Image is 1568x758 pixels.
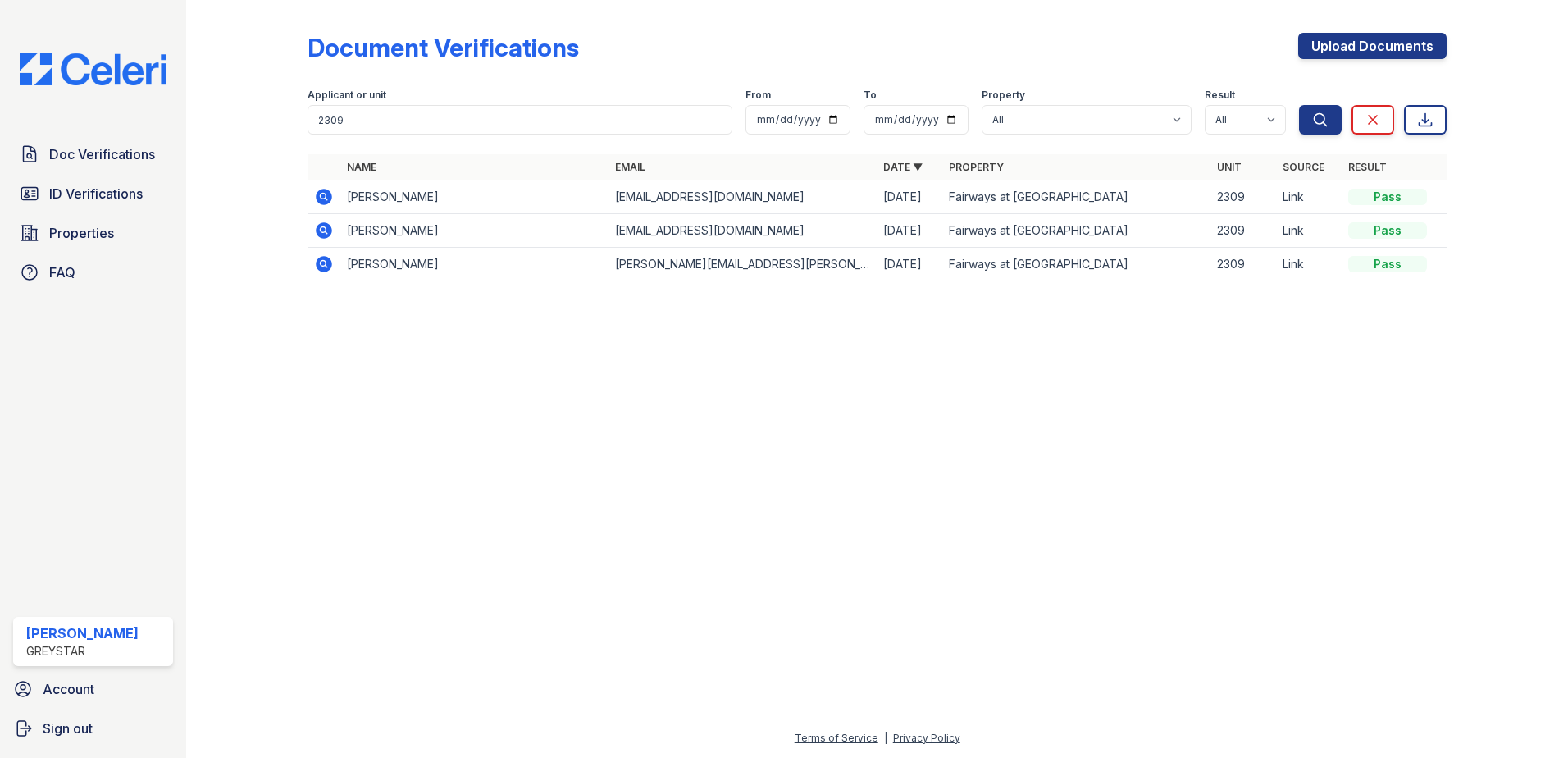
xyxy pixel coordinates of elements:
[13,177,173,210] a: ID Verifications
[347,161,376,173] a: Name
[877,248,942,281] td: [DATE]
[49,184,143,203] span: ID Verifications
[49,263,75,282] span: FAQ
[13,217,173,249] a: Properties
[1205,89,1235,102] label: Result
[1217,161,1242,173] a: Unit
[1276,214,1342,248] td: Link
[609,180,877,214] td: [EMAIL_ADDRESS][DOMAIN_NAME]
[1348,161,1387,173] a: Result
[340,180,609,214] td: [PERSON_NAME]
[13,256,173,289] a: FAQ
[308,33,579,62] div: Document Verifications
[13,138,173,171] a: Doc Verifications
[942,214,1210,248] td: Fairways at [GEOGRAPHIC_DATA]
[949,161,1004,173] a: Property
[982,89,1025,102] label: Property
[795,732,878,744] a: Terms of Service
[1210,248,1276,281] td: 2309
[7,53,180,85] img: CE_Logo_Blue-a8612792a0a2168367f1c8372b55b34899dd931a85d93a1a3d3e32e68fde9ad4.png
[1348,256,1427,272] div: Pass
[884,732,887,744] div: |
[745,89,771,102] label: From
[1276,180,1342,214] td: Link
[942,180,1210,214] td: Fairways at [GEOGRAPHIC_DATA]
[1276,248,1342,281] td: Link
[1348,222,1427,239] div: Pass
[49,223,114,243] span: Properties
[1298,33,1447,59] a: Upload Documents
[942,248,1210,281] td: Fairways at [GEOGRAPHIC_DATA]
[893,732,960,744] a: Privacy Policy
[1348,189,1427,205] div: Pass
[864,89,877,102] label: To
[1210,214,1276,248] td: 2309
[7,673,180,705] a: Account
[43,679,94,699] span: Account
[883,161,923,173] a: Date ▼
[7,712,180,745] a: Sign out
[26,623,139,643] div: [PERSON_NAME]
[877,180,942,214] td: [DATE]
[615,161,645,173] a: Email
[609,248,877,281] td: [PERSON_NAME][EMAIL_ADDRESS][PERSON_NAME][DOMAIN_NAME]
[340,214,609,248] td: [PERSON_NAME]
[49,144,155,164] span: Doc Verifications
[43,719,93,738] span: Sign out
[1210,180,1276,214] td: 2309
[609,214,877,248] td: [EMAIL_ADDRESS][DOMAIN_NAME]
[340,248,609,281] td: [PERSON_NAME]
[1283,161,1324,173] a: Source
[877,214,942,248] td: [DATE]
[26,643,139,660] div: Greystar
[308,89,386,102] label: Applicant or unit
[308,105,732,135] input: Search by name, email, or unit number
